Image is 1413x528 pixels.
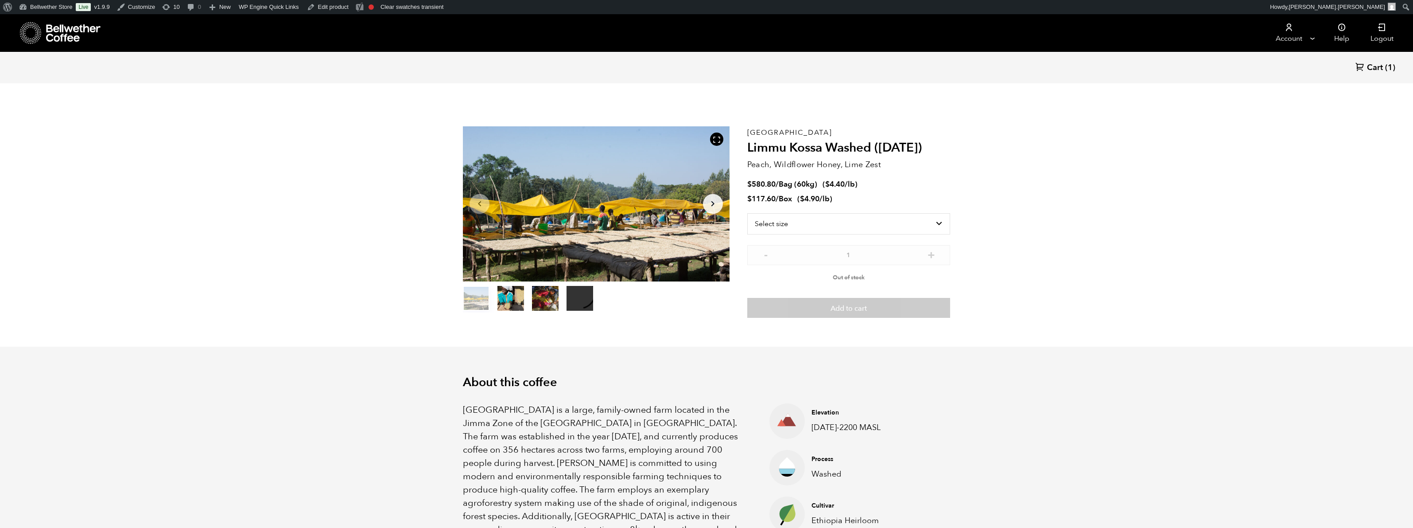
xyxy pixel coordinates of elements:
span: ( ) [797,194,832,204]
span: /lb [819,194,830,204]
h4: Cultivar [811,501,910,510]
a: Help [1324,14,1360,52]
span: (1) [1385,63,1395,73]
span: Box [779,194,792,204]
h4: Elevation [811,408,910,417]
p: Peach, Wildflower Honey, Lime Zest [747,159,950,171]
h2: About this coffee [463,375,950,390]
span: /lb [845,179,855,189]
button: + [926,250,937,258]
a: Logout [1360,14,1404,52]
span: Bag (60kg) [779,179,817,189]
span: Cart [1367,63,1383,73]
span: $ [747,194,752,204]
bdi: 4.40 [825,179,845,189]
span: $ [747,179,752,189]
span: $ [825,179,830,189]
span: Out of stock [833,274,865,282]
p: [DATE]-2200 MASL [811,422,910,434]
h4: Process [811,455,910,464]
p: Ethiopia Heirloom [811,515,910,527]
span: / [776,194,779,204]
button: - [761,250,772,258]
button: Add to cart [747,298,950,318]
p: Washed [811,468,910,480]
bdi: 117.60 [747,194,776,204]
a: Account [1262,14,1316,52]
h2: Limmu Kossa Washed ([DATE]) [747,141,950,156]
bdi: 4.90 [800,194,819,204]
span: $ [800,194,804,204]
a: Live [76,3,91,11]
span: / [776,179,779,189]
video: Your browser does not support the video tag. [567,286,593,311]
span: [PERSON_NAME].[PERSON_NAME] [1289,4,1385,10]
div: Focus keyphrase not set [369,4,374,10]
a: Cart (1) [1355,62,1395,74]
bdi: 580.80 [747,179,776,189]
span: ( ) [823,179,858,189]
